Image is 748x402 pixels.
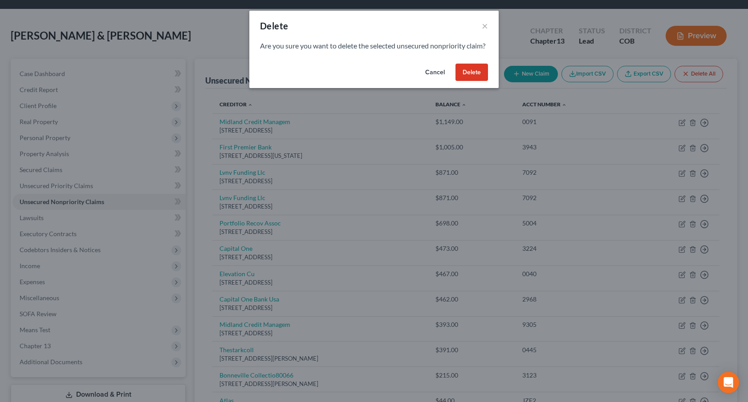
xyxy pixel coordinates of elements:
[260,20,288,32] div: Delete
[455,64,488,81] button: Delete
[718,372,739,393] div: Open Intercom Messenger
[260,41,488,51] p: Are you sure you want to delete the selected unsecured nonpriority claim?
[418,64,452,81] button: Cancel
[482,20,488,31] button: ×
